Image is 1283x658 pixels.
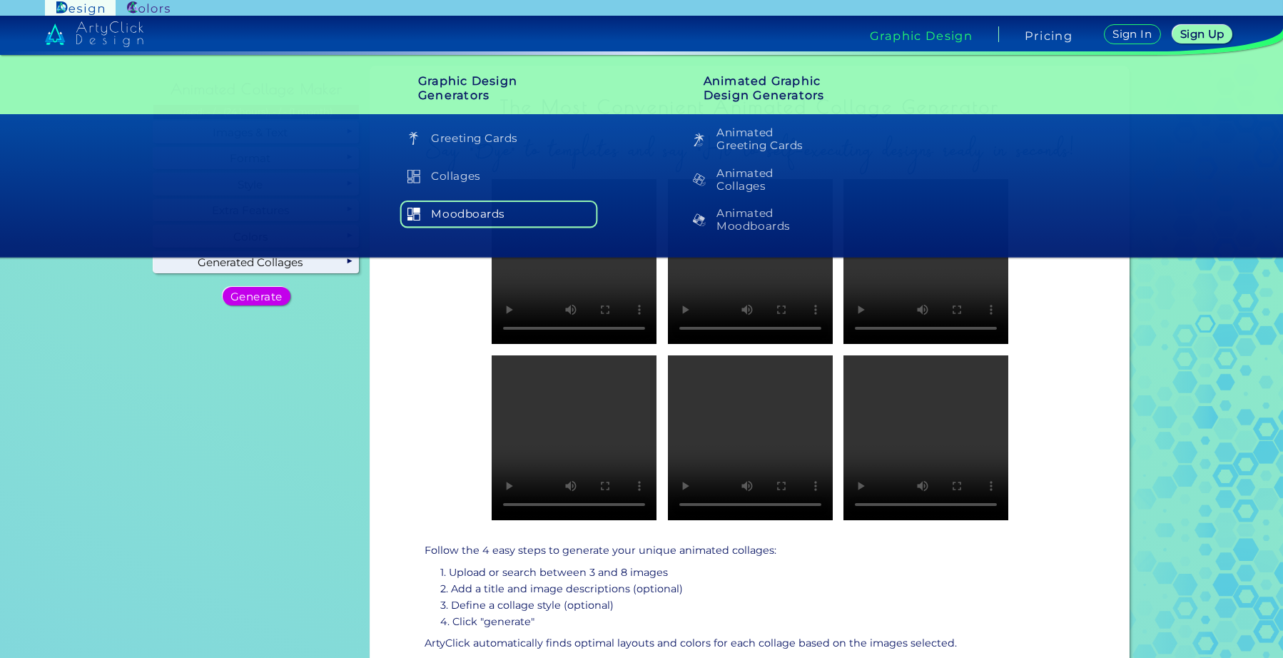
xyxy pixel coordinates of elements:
a: Sign In [1107,25,1158,44]
h5: Animated Collages [686,165,883,194]
p: ArtyClick automatically finds optimal layouts and colors for each collage based on the images sel... [425,635,1075,652]
a: Moodboards [395,201,603,228]
p: 1. Upload or search between 3 and 8 images 2. Add a title and image descriptions (optional) 3. De... [440,565,1071,630]
h5: Moodboards [400,201,597,228]
h5: Greeting Cards [400,125,597,152]
h5: Sign In [1115,29,1150,39]
a: AnimatedCollages [680,165,888,194]
a: AnimatedMoodboards [680,206,888,235]
a: Greeting Cards [395,125,603,152]
a: Collages [395,163,603,190]
a: Pricing [1025,30,1072,41]
div: Generated Collages [153,252,359,273]
img: artyclick_design_logo_white_combined_path.svg [45,21,143,47]
h5: Animated Greeting Cards [686,125,883,154]
h5: Generate [233,291,280,301]
h5: Animated Moodboards [686,206,883,235]
h4: Graphic Design [870,30,973,41]
img: ArtyClick Colors logo [127,1,170,15]
a: Sign Up [1175,26,1229,43]
h5: Sign Up [1182,29,1222,39]
a: AnimatedGreeting Cards [680,125,888,154]
p: Follow the 4 easy steps to generate your unique animated collages: [425,542,1075,559]
h4: Animated Graphic Design Generators [680,62,888,114]
h4: Graphic Design Generators [395,62,603,114]
h5: Collages [400,163,597,190]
